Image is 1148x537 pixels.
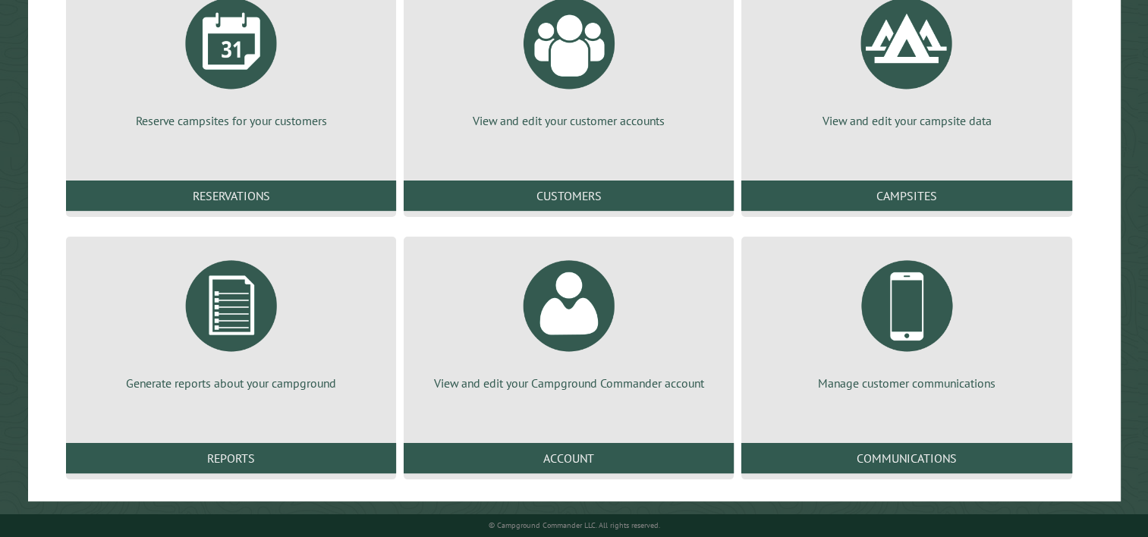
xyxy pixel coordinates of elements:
[84,375,378,391] p: Generate reports about your campground
[84,112,378,129] p: Reserve campsites for your customers
[741,443,1071,473] a: Communications
[66,443,396,473] a: Reports
[489,520,660,530] small: © Campground Commander LLC. All rights reserved.
[741,181,1071,211] a: Campsites
[422,249,716,391] a: View and edit your Campground Commander account
[422,375,716,391] p: View and edit your Campground Commander account
[760,375,1053,391] p: Manage customer communications
[404,443,734,473] a: Account
[422,112,716,129] p: View and edit your customer accounts
[760,112,1053,129] p: View and edit your campsite data
[760,249,1053,391] a: Manage customer communications
[66,181,396,211] a: Reservations
[84,249,378,391] a: Generate reports about your campground
[404,181,734,211] a: Customers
